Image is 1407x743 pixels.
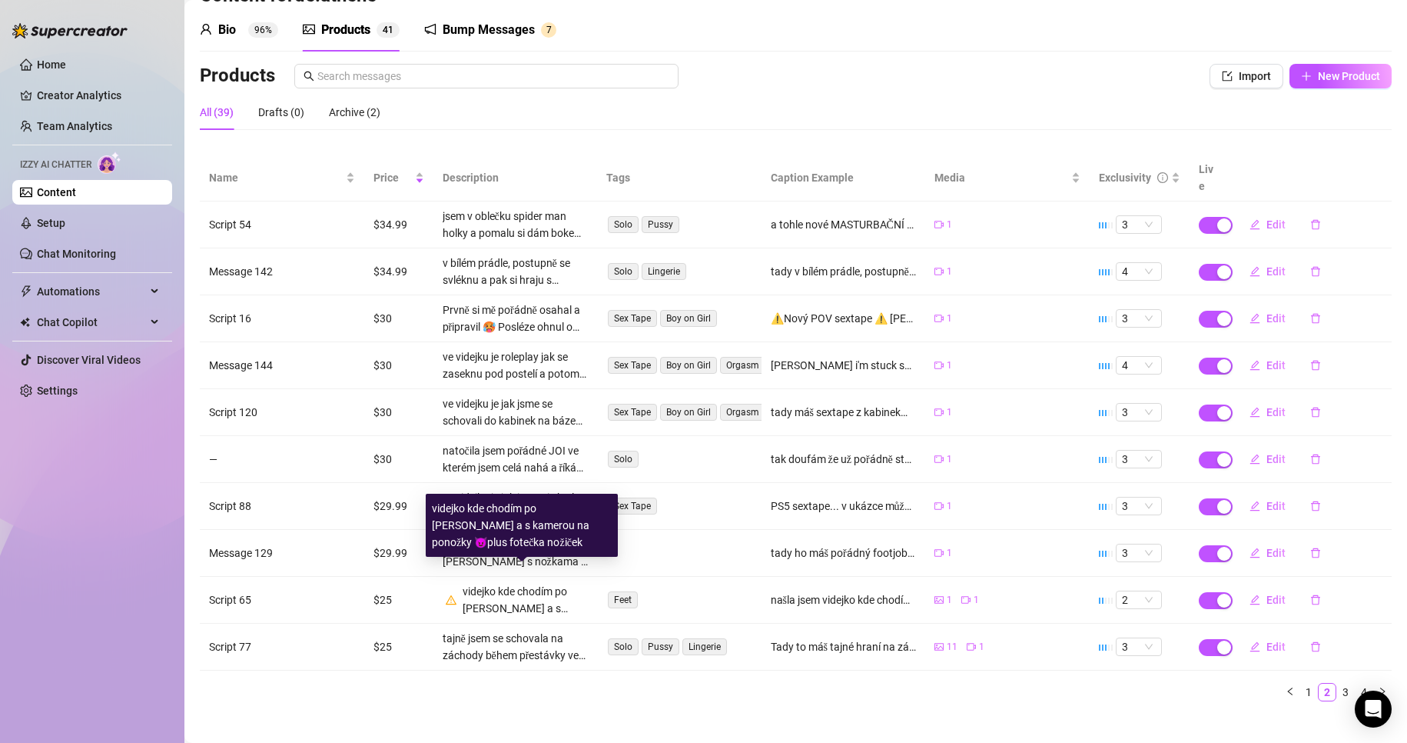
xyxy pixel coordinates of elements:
td: Script 77 [200,624,364,671]
span: Lingerie [642,263,686,280]
span: video-camera [934,408,944,417]
span: delete [1310,360,1321,371]
span: user [200,23,212,35]
button: Edit [1237,635,1298,659]
span: 1 [974,593,979,608]
span: Automations [37,279,146,304]
span: 1 [388,25,393,35]
span: delete [1310,641,1321,652]
div: Open Intercom Messenger [1355,691,1392,728]
div: ve videjku je jak jsme se schovali do kabinek na bázenu a potom tam dělali pořádné neplechy ,prvn... [443,395,589,429]
span: Solo [608,451,639,468]
span: 1 [947,218,952,232]
button: delete [1298,541,1333,565]
span: 1 [947,452,952,467]
span: Media [934,169,1068,186]
span: edit [1249,266,1260,277]
img: logo-BBDzfeDw.svg [12,23,128,38]
span: Import [1239,70,1271,82]
span: 3 [1122,451,1156,468]
td: Message 142 [200,248,364,295]
span: edit [1249,454,1260,465]
span: Edit [1266,312,1286,325]
a: Team Analytics [37,120,112,132]
button: Edit [1237,259,1298,284]
span: Edit [1266,547,1286,559]
span: edit [1249,219,1260,230]
span: Sex Tape [608,357,657,374]
span: 4 [1122,357,1156,374]
span: info-circle [1157,172,1168,183]
td: $30 [364,436,433,483]
li: 4 [1355,683,1373,701]
th: Price [364,155,433,202]
span: delete [1310,407,1321,418]
button: delete [1298,635,1333,659]
button: Edit [1237,447,1298,471]
a: Content [37,186,76,198]
span: edit [1249,360,1260,371]
td: $30 [364,342,433,389]
div: Drafts (0) [258,104,304,121]
span: Boy on Girl [660,357,717,374]
span: 1 [947,358,952,373]
span: Name [209,169,343,186]
span: Pussy [642,216,679,233]
button: delete [1298,306,1333,331]
span: Sex Tape [608,404,657,421]
span: Edit [1266,218,1286,231]
td: Script 65 [200,577,364,624]
span: 3 [1122,404,1156,421]
button: Edit [1237,400,1298,425]
div: tak doufám že už pořádně stojí zlato 😈 a teď ho musíme pořádně udělat co myslíš ? takže ti tady p... [771,451,917,468]
div: ve videjku je jak jsem si chtěla jen zahrát na ps5 ale byla jsem vyrušena a.[PERSON_NAME] co nejv... [443,489,589,523]
span: 4 [1122,263,1156,280]
td: — [597,530,762,577]
div: ve videjku je roleplay jak se zaseknu pod postelí a potom můj zachránce využije přiležitosti mě p... [443,348,589,382]
span: edit [1249,313,1260,324]
button: Import [1210,64,1283,88]
span: search [304,71,314,82]
td: — [200,436,364,483]
span: delete [1310,548,1321,558]
span: 3 [1122,638,1156,655]
span: Orgasm [720,357,765,374]
div: PS5 sextape... v ukázce můžeš vidět jak to celé probíhalo a skvěle mě udělal.. PS. KAŽDÁ SLEVA ZM... [771,498,917,515]
span: picture [934,595,944,605]
div: jsem v oblečku spider man holky a pomalu si dám bokem obleček a potom masturbuji do té doby dokud... [443,208,589,242]
span: Edit [1266,641,1286,653]
span: Sex Tape [608,310,657,327]
td: Message 144 [200,342,364,389]
span: Solo [608,216,639,233]
li: 2 [1318,683,1336,701]
span: left [1286,687,1295,696]
span: 3 [1122,216,1156,233]
span: 3 [1122,545,1156,561]
th: Live [1190,155,1228,202]
td: $30 [364,295,433,342]
span: Boy on Girl [660,404,717,421]
span: 4 [383,25,388,35]
img: Chat Copilot [20,317,30,328]
div: natočila jsem pořádné JOI ve kterém jsem celá nahá a říkám přesně co máš dělat aby si dosáhl toho... [443,442,589,476]
span: picture [934,642,944,651]
span: Solo [608,638,639,655]
span: delete [1310,219,1321,230]
span: Sex Tape [608,498,657,515]
span: Edit [1266,453,1286,465]
div: v bílém prádle, postupně se svléknu a pak si hraju s prstíkama v různých polohách dokud se pořádn... [443,255,589,288]
span: delete [1310,454,1321,465]
a: Setup [37,217,65,229]
span: video-camera [934,361,944,370]
span: thunderbolt [20,285,32,298]
span: 1 [947,546,952,561]
span: 3 [1122,498,1156,515]
span: video-camera [934,220,944,229]
span: video-camera [934,314,944,323]
span: delete [1310,313,1321,324]
span: Edit [1266,359,1286,371]
th: Media [925,155,1090,202]
button: delete [1298,400,1333,425]
button: Edit [1237,212,1298,237]
span: edit [1249,548,1260,558]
